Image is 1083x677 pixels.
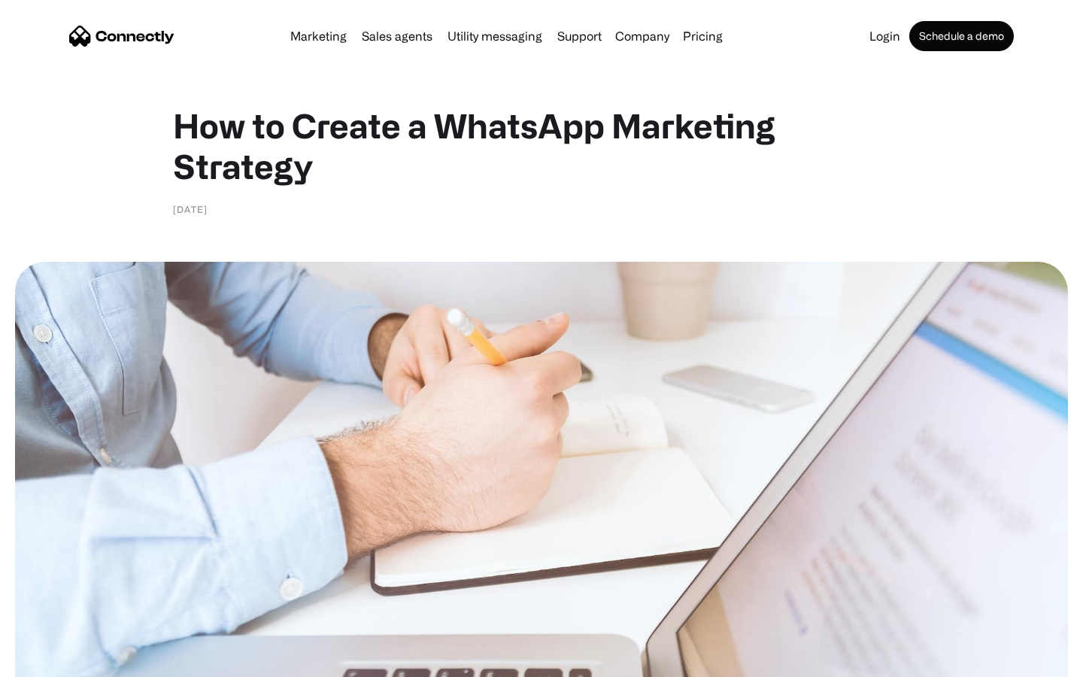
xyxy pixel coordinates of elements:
aside: Language selected: English [15,651,90,672]
a: Utility messaging [441,30,548,42]
a: Login [863,30,906,42]
ul: Language list [30,651,90,672]
h1: How to Create a WhatsApp Marketing Strategy [173,105,910,187]
a: Marketing [284,30,353,42]
a: Schedule a demo [909,21,1014,51]
a: Sales agents [356,30,438,42]
div: Company [615,26,669,47]
div: [DATE] [173,202,208,217]
a: Pricing [677,30,729,42]
a: Support [551,30,608,42]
